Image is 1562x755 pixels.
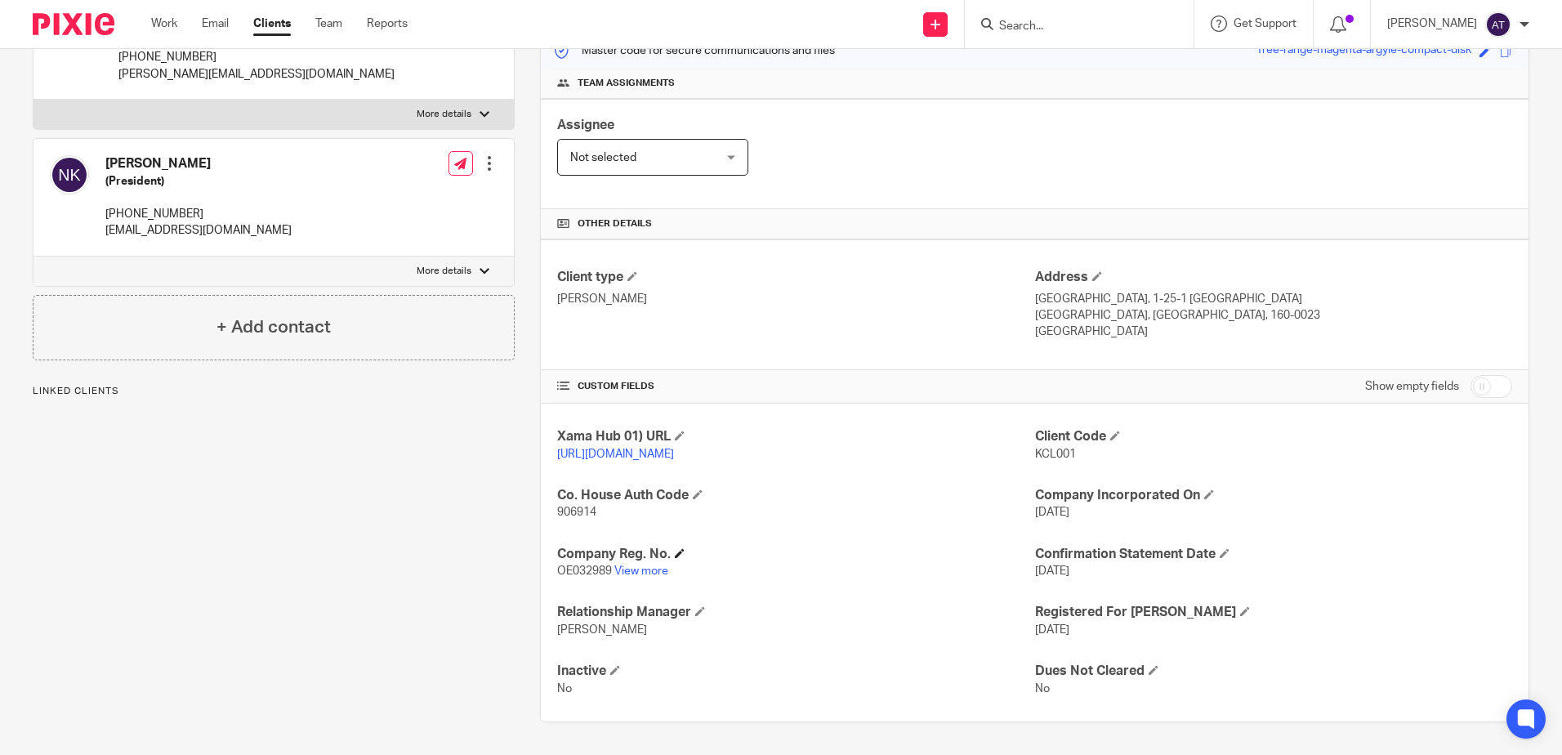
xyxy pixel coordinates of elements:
[557,663,1034,680] h4: Inactive
[1035,307,1512,324] p: [GEOGRAPHIC_DATA], [GEOGRAPHIC_DATA], 160-0023
[1035,604,1512,621] h4: Registered For [PERSON_NAME]
[105,206,292,222] p: [PHONE_NUMBER]
[118,49,395,65] p: [PHONE_NUMBER]
[1035,663,1512,680] h4: Dues Not Cleared
[1035,428,1512,445] h4: Client Code
[1035,683,1050,695] span: No
[1035,487,1512,504] h4: Company Incorporated On
[105,173,292,190] h5: (President)
[315,16,342,32] a: Team
[1035,546,1512,563] h4: Confirmation Statement Date
[151,16,177,32] a: Work
[1035,507,1069,518] span: [DATE]
[1035,565,1069,577] span: [DATE]
[557,291,1034,307] p: [PERSON_NAME]
[202,16,229,32] a: Email
[570,152,636,163] span: Not selected
[1035,324,1512,340] p: [GEOGRAPHIC_DATA]
[557,604,1034,621] h4: Relationship Manager
[417,265,471,278] p: More details
[557,507,596,518] span: 906914
[997,20,1145,34] input: Search
[367,16,408,32] a: Reports
[1035,269,1512,286] h4: Address
[557,449,674,460] a: [URL][DOMAIN_NAME]
[578,77,675,90] span: Team assignments
[614,565,668,577] a: View more
[1258,42,1471,60] div: free-range-magenta-argyle-compact-disk
[118,66,395,83] p: [PERSON_NAME][EMAIL_ADDRESS][DOMAIN_NAME]
[557,624,647,636] span: [PERSON_NAME]
[557,118,614,132] span: Assignee
[1035,624,1069,636] span: [DATE]
[50,155,89,194] img: svg%3E
[557,380,1034,393] h4: CUSTOM FIELDS
[1485,11,1511,38] img: svg%3E
[33,385,515,398] p: Linked clients
[557,546,1034,563] h4: Company Reg. No.
[105,222,292,239] p: [EMAIL_ADDRESS][DOMAIN_NAME]
[557,683,572,695] span: No
[216,315,331,340] h4: + Add contact
[1234,18,1296,29] span: Get Support
[1035,449,1076,460] span: KCL001
[417,108,471,121] p: More details
[557,269,1034,286] h4: Client type
[557,428,1034,445] h4: Xama Hub 01) URL
[557,487,1034,504] h4: Co. House Auth Code
[105,155,292,172] h4: [PERSON_NAME]
[578,217,652,230] span: Other details
[1035,291,1512,307] p: [GEOGRAPHIC_DATA], 1-25-1 [GEOGRAPHIC_DATA]
[33,13,114,35] img: Pixie
[1365,378,1459,395] label: Show empty fields
[253,16,291,32] a: Clients
[557,565,612,577] span: OE032989
[1387,16,1477,32] p: [PERSON_NAME]
[553,42,835,59] p: Master code for secure communications and files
